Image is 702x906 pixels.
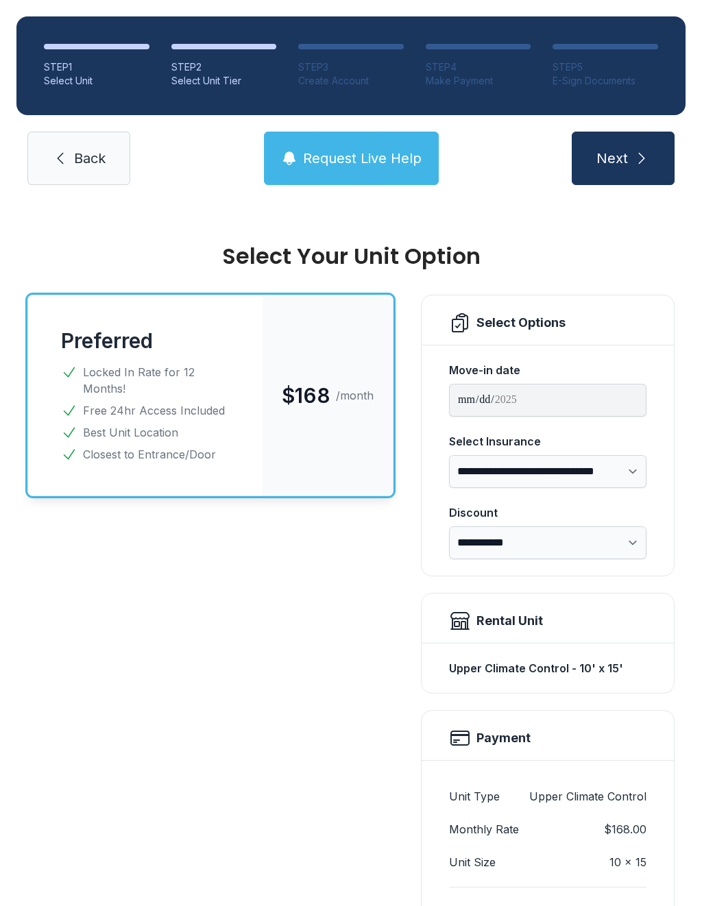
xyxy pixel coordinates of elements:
div: Upper Climate Control - 10' x 15' [449,654,646,682]
h2: Payment [476,729,531,748]
button: Preferred [61,328,153,353]
div: Rental Unit [476,611,543,630]
div: E-Sign Documents [553,74,658,88]
div: Discount [449,504,646,521]
span: Best Unit Location [83,424,178,441]
select: Select Insurance [449,455,646,488]
dt: Unit Type [449,788,500,805]
input: Move-in date [449,384,646,417]
div: Select Unit Tier [171,74,277,88]
span: /month [336,387,374,404]
div: Create Account [298,74,404,88]
dt: Monthly Rate [449,821,519,837]
dd: $168.00 [604,821,646,837]
span: Next [596,149,628,168]
span: Closest to Entrance/Door [83,446,216,463]
div: STEP 4 [426,60,531,74]
div: STEP 1 [44,60,149,74]
span: $168 [282,383,330,408]
span: Locked In Rate for 12 Months! [83,364,230,397]
div: STEP 5 [553,60,658,74]
div: Select Insurance [449,433,646,450]
select: Discount [449,526,646,559]
div: STEP 3 [298,60,404,74]
dd: 10 x 15 [609,854,646,870]
dd: Upper Climate Control [529,788,646,805]
div: STEP 2 [171,60,277,74]
span: Back [74,149,106,168]
dt: Unit Size [449,854,496,870]
div: Select Options [476,313,566,332]
div: Select Unit [44,74,149,88]
div: Select Your Unit Option [27,245,675,267]
span: Free 24hr Access Included [83,402,225,419]
div: Move-in date [449,362,646,378]
div: Make Payment [426,74,531,88]
span: Request Live Help [303,149,422,168]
